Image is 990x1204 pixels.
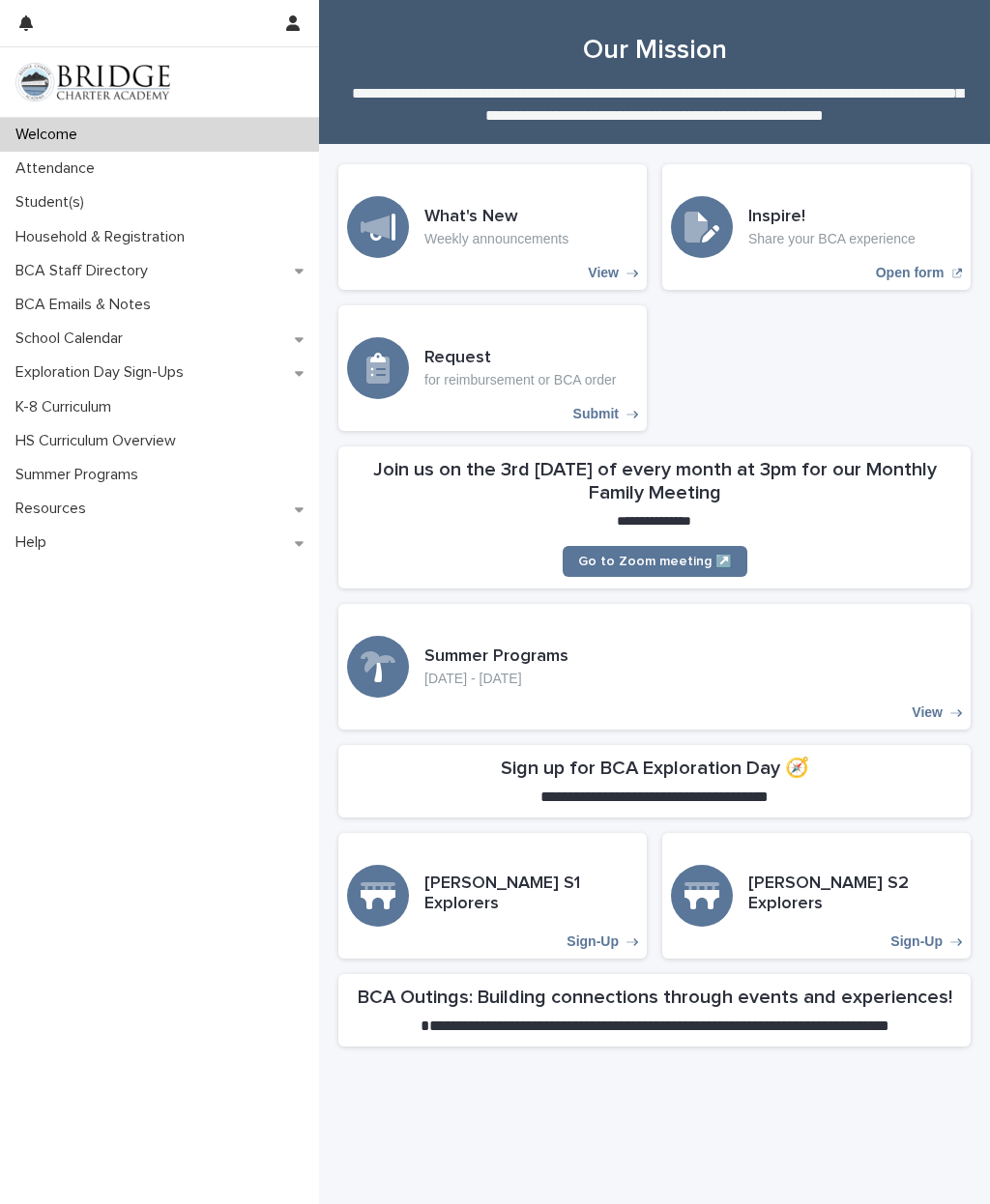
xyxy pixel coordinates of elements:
[8,363,199,382] p: Exploration Day Sign-Ups
[567,933,619,950] p: Sign-Up
[424,646,568,668] h3: Summer Programs
[8,398,127,416] p: K-8 Curriculum
[338,604,971,730] a: View
[338,305,647,431] a: Submit
[588,265,619,281] p: View
[8,296,166,314] p: BCA Emails & Notes
[8,533,62,552] p: Help
[8,193,100,212] p: Student(s)
[662,164,971,290] a: Open form
[748,207,916,228] h3: Inspire!
[573,406,619,422] p: Submit
[358,986,952,1009] h2: BCA Outings: Building connections through events and experiences!
[424,207,568,228] h3: What's New
[890,933,943,950] p: Sign-Up
[338,164,647,290] a: View
[501,757,809,780] h2: Sign up for BCA Exploration Day 🧭
[424,372,616,388] p: for reimbursement or BCA order
[8,228,200,246] p: Household & Registration
[424,348,616,369] h3: Request
[8,262,163,280] p: BCA Staff Directory
[662,833,971,959] a: Sign-Up
[350,458,959,504] h2: Join us on the 3rd [DATE] of every month at 3pm for our Monthly Family Meeting
[8,500,102,518] p: Resources
[424,874,638,915] h3: [PERSON_NAME] S1 Explorers
[563,546,747,577] a: Go to Zoom meeting ↗️
[8,432,191,450] p: HS Curriculum Overview
[912,704,943,721] p: View
[748,874,962,915] h3: [PERSON_NAME] S2 Explorers
[578,555,732,568] span: Go to Zoom meeting ↗️
[8,159,110,178] p: Attendance
[338,833,647,959] a: Sign-Up
[424,231,568,247] p: Weekly announcements
[876,265,945,281] p: Open form
[15,63,170,101] img: V1C1m3IdTEidaUdm9Hs0
[8,466,154,484] p: Summer Programs
[8,330,138,348] p: School Calendar
[8,126,93,144] p: Welcome
[338,35,971,68] h1: Our Mission
[424,671,568,687] p: [DATE] - [DATE]
[748,231,916,247] p: Share your BCA experience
